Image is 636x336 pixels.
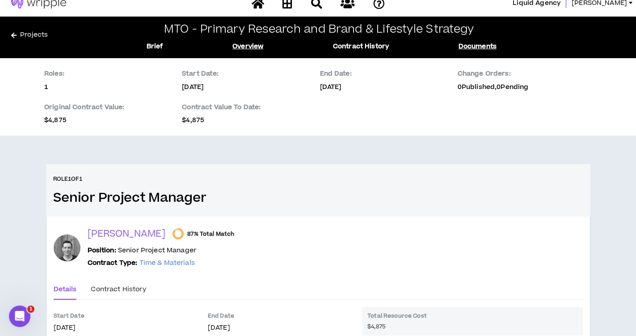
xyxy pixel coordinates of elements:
span: Time & Materials [139,258,195,268]
iframe: Intercom live chat [9,306,30,327]
p: Senior Project Manager [88,246,197,255]
a: Projects [11,30,115,44]
a: Documents [459,42,497,51]
p: 0 Published, [458,83,529,92]
h3: Senior Project Manager [53,190,583,206]
p: Total Resource Cost [367,312,577,323]
p: [DATE] [182,83,316,92]
h6: Role 1 of 1 [53,175,82,183]
b: Contract Type: [88,258,138,268]
p: Contract Value To Date: [182,102,316,112]
p: Start Date [54,312,84,319]
p: End Date: [320,69,454,79]
p: 1 [44,83,178,92]
p: [DATE] [208,323,353,333]
a: Contract History [333,42,389,51]
p: $4,875 [44,116,178,125]
p: Start Date: [182,69,316,79]
p: [PERSON_NAME] [88,228,166,240]
p: [DATE] [320,83,454,92]
p: [DATE] [54,323,199,333]
p: Roles: [44,69,178,79]
div: Contract History [91,285,146,294]
h2: MTO - Primary Research and Brand & Lifestyle Strategy [164,23,474,36]
p: Change Orders: [458,69,529,79]
span: $4,875 [367,323,385,330]
div: Jason M. [54,234,80,261]
a: Brief [147,42,163,51]
p: Original Contract Value: [44,102,178,112]
a: Overview [232,42,263,51]
p: End Date [208,312,234,319]
div: Details [54,285,77,294]
span: 1 [27,306,34,313]
p: $4,875 [182,116,316,125]
span: 87% Total Match [187,230,234,238]
b: Position: [88,246,116,255]
span: 0 Pending [497,82,528,92]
